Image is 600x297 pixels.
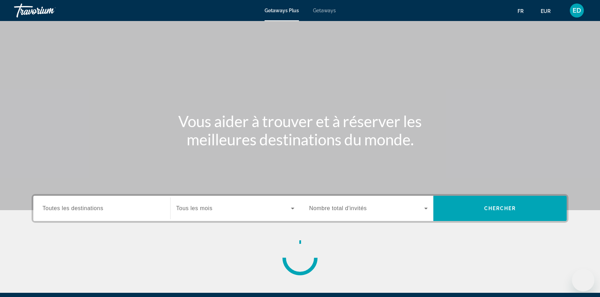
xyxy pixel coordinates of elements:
[568,3,586,18] button: User Menu
[541,6,557,16] button: Change currency
[168,112,432,148] h1: Vous aider à trouver et à réserver les meilleures destinations du monde.
[14,1,84,20] a: Travorium
[265,8,299,13] a: Getaways Plus
[33,196,567,221] div: Search widget
[176,205,212,211] span: Tous les mois
[541,8,551,14] span: EUR
[313,8,336,13] a: Getaways
[484,206,516,211] span: Chercher
[433,196,567,221] button: Chercher
[572,269,594,291] iframe: Bouton de lancement de la fenêtre de messagerie
[518,6,530,16] button: Change language
[518,8,524,14] span: fr
[42,205,103,211] span: Toutes les destinations
[309,205,367,211] span: Nombre total d'invités
[573,7,581,14] span: ED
